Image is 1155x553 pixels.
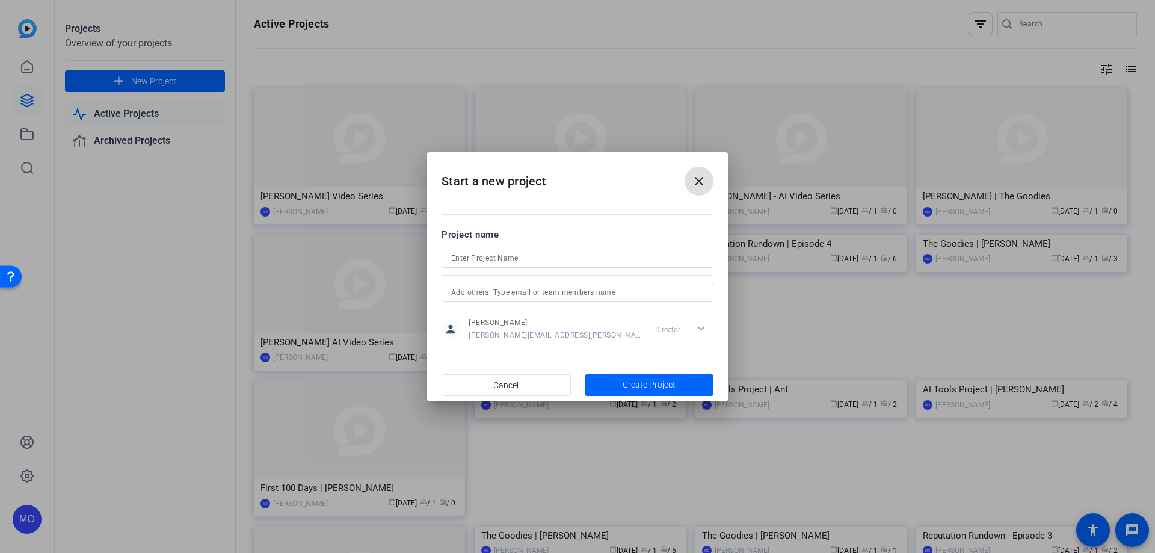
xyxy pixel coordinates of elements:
[427,152,728,201] h2: Start a new project
[469,330,641,340] span: [PERSON_NAME][EMAIL_ADDRESS][PERSON_NAME][DOMAIN_NAME]
[493,374,519,397] span: Cancel
[692,174,706,188] mat-icon: close
[451,285,704,300] input: Add others: Type email or team members name
[442,228,713,241] div: Project name
[442,374,571,396] button: Cancel
[442,320,460,338] mat-icon: person
[451,251,704,265] input: Enter Project Name
[585,374,714,396] button: Create Project
[469,318,641,327] span: [PERSON_NAME]
[623,378,676,391] span: Create Project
